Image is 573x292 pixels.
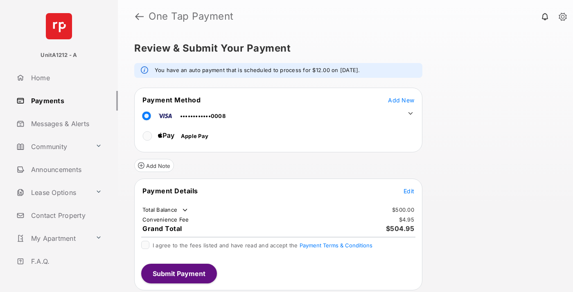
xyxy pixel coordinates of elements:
[388,97,414,104] span: Add New
[142,206,189,214] td: Total Balance
[181,133,208,139] span: Apple Pay
[13,251,118,271] a: F.A.Q.
[134,43,550,53] h5: Review & Submit Your Payment
[46,13,72,39] img: svg+xml;base64,PHN2ZyB4bWxucz0iaHR0cDovL3d3dy53My5vcmcvMjAwMC9zdmciIHdpZHRoPSI2NCIgaGVpZ2h0PSI2NC...
[13,183,92,202] a: Lease Options
[13,114,118,134] a: Messages & Alerts
[141,264,217,283] button: Submit Payment
[153,242,372,249] span: I agree to the fees listed and have read and accept the
[155,66,360,75] em: You have an auto payment that is scheduled to process for $12.00 on [DATE].
[13,137,92,156] a: Community
[13,206,118,225] a: Contact Property
[399,216,415,223] td: $4.95
[142,187,198,195] span: Payment Details
[13,229,92,248] a: My Apartment
[134,159,174,172] button: Add Note
[142,224,182,233] span: Grand Total
[392,206,415,213] td: $500.00
[180,113,226,119] span: ••••••••••••0008
[41,51,77,59] p: UnitA1212 - A
[386,224,415,233] span: $504.95
[13,91,118,111] a: Payments
[142,216,189,223] td: Convenience Fee
[13,68,118,88] a: Home
[149,11,234,21] strong: One Tap Payment
[300,242,372,249] button: I agree to the fees listed and have read and accept the
[13,160,118,179] a: Announcements
[404,188,414,195] span: Edit
[404,187,414,195] button: Edit
[142,96,201,104] span: Payment Method
[388,96,414,104] button: Add New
